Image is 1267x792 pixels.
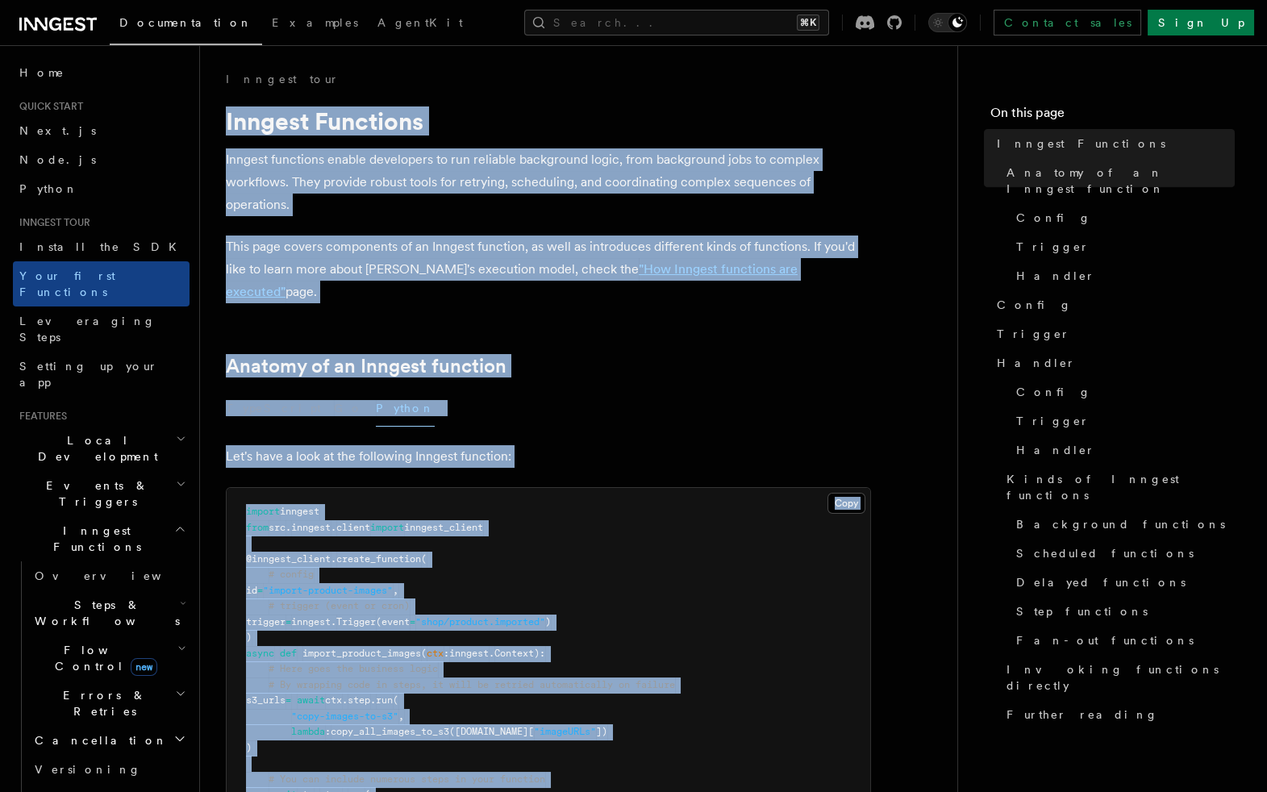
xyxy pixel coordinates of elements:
[990,103,1235,129] h4: On this page
[13,471,190,516] button: Events & Triggers
[13,216,90,229] span: Inngest tour
[28,687,175,719] span: Errors & Retries
[1000,465,1235,510] a: Kinds of Inngest functions
[1010,261,1235,290] a: Handler
[449,726,534,737] span: ([DOMAIN_NAME][
[226,106,871,135] h1: Inngest Functions
[427,648,444,659] span: ctx
[263,585,393,596] span: "import-product-images"
[246,742,252,753] span: )
[291,711,398,722] span: "copy-images-to-s3"
[325,694,342,706] span: ctx
[226,236,871,303] p: This page covers components of an Inngest function, as well as introduces different kinds of func...
[285,694,291,706] span: =
[13,174,190,203] a: Python
[334,390,363,427] button: Go
[370,694,376,706] span: .
[325,726,331,737] span: :
[336,616,376,627] span: Trigger
[1000,158,1235,203] a: Anatomy of an Inngest function
[331,726,449,737] span: copy_all_images_to_s3
[348,694,370,706] span: step
[269,569,314,580] span: # config
[13,116,190,145] a: Next.js
[246,522,269,533] span: from
[534,726,596,737] span: "imageURLs"
[269,663,438,674] span: # Here goes the business logic
[28,561,190,590] a: Overview
[13,410,67,423] span: Features
[1007,471,1235,503] span: Kinds of Inngest functions
[19,153,96,166] span: Node.js
[28,642,177,674] span: Flow Control
[393,585,398,596] span: ,
[28,681,190,726] button: Errors & Retries
[285,616,291,627] span: =
[1007,661,1235,694] span: Invoking functions directly
[28,755,190,784] a: Versioning
[377,16,463,29] span: AgentKit
[1010,436,1235,465] a: Handler
[19,269,115,298] span: Your first Functions
[797,15,819,31] kbd: ⌘K
[1010,377,1235,406] a: Config
[444,648,449,659] span: :
[368,5,473,44] a: AgentKit
[1016,384,1091,400] span: Config
[994,10,1141,35] a: Contact sales
[404,522,483,533] span: inngest_client
[13,261,190,306] a: Your first Functions
[449,648,489,659] span: inngest
[1010,626,1235,655] a: Fan-out functions
[489,648,494,659] span: .
[1016,268,1095,284] span: Handler
[19,65,65,81] span: Home
[19,315,156,344] span: Leveraging Steps
[827,493,865,514] button: Copy
[19,360,158,389] span: Setting up your app
[257,585,263,596] span: =
[13,516,190,561] button: Inngest Functions
[226,71,339,87] a: Inngest tour
[421,648,427,659] span: (
[398,711,404,722] span: ,
[226,445,871,468] p: Let's have a look at the following Inngest function:
[280,648,297,659] span: def
[226,390,321,427] button: TypeScript
[35,569,201,582] span: Overview
[1007,707,1158,723] span: Further reading
[246,616,285,627] span: trigger
[13,523,174,555] span: Inngest Functions
[1016,574,1186,590] span: Delayed functions
[393,694,398,706] span: (
[297,694,325,706] span: await
[13,100,83,113] span: Quick start
[302,648,421,659] span: import_product_images
[262,5,368,44] a: Examples
[226,355,506,377] a: Anatomy of an Inngest function
[28,636,190,681] button: Flow Controlnew
[28,597,180,629] span: Steps & Workflows
[1016,545,1194,561] span: Scheduled functions
[331,553,336,565] span: .
[370,522,404,533] span: import
[269,522,285,533] span: src
[1000,655,1235,700] a: Invoking functions directly
[415,616,545,627] span: "shop/product.imported"
[269,679,675,690] span: # By wrapping code in steps, it will be retried automatically on failure
[1016,210,1091,226] span: Config
[28,732,168,748] span: Cancellation
[246,632,252,643] span: )
[13,352,190,397] a: Setting up your app
[291,522,331,533] span: inngest
[990,348,1235,377] a: Handler
[291,726,325,737] span: lambda
[997,135,1165,152] span: Inngest Functions
[131,658,157,676] span: new
[1007,165,1235,197] span: Anatomy of an Inngest function
[13,58,190,87] a: Home
[246,648,274,659] span: async
[1010,539,1235,568] a: Scheduled functions
[997,297,1072,313] span: Config
[1016,516,1225,532] span: Background functions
